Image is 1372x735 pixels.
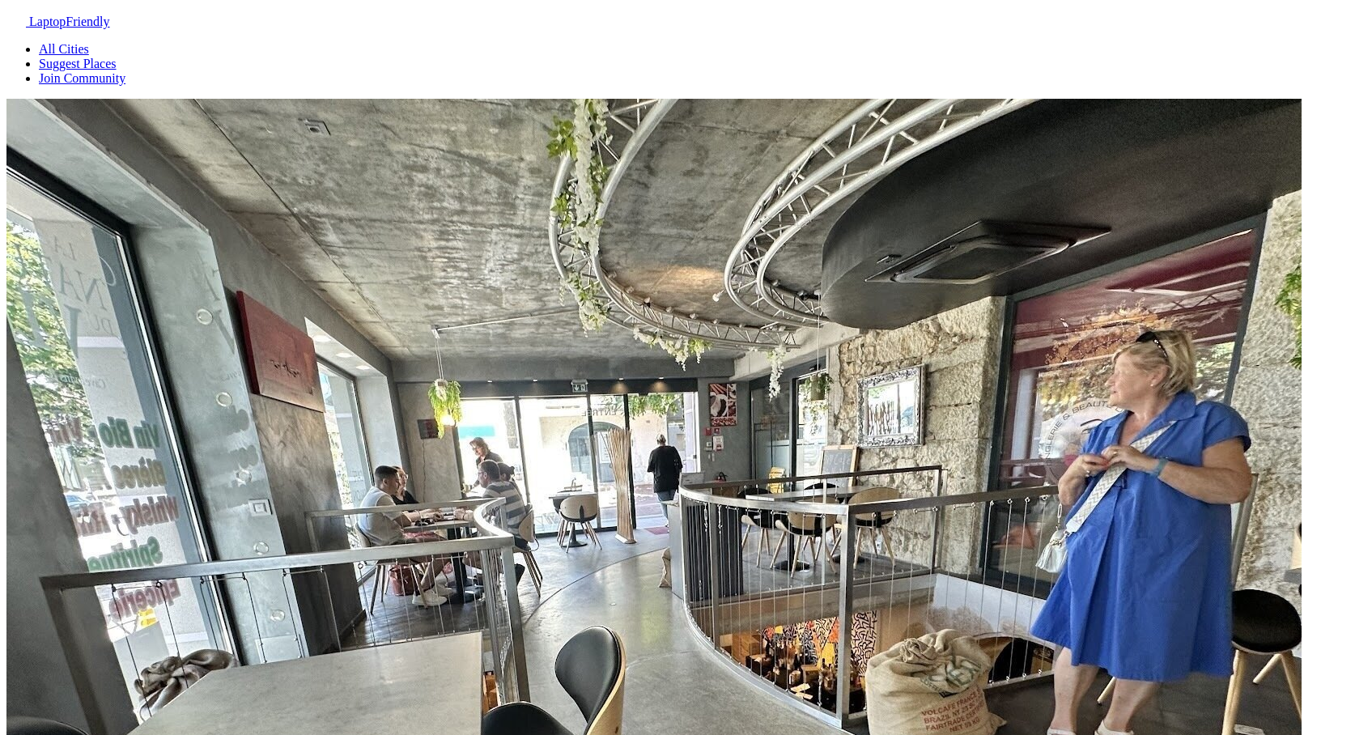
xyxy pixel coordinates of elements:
span: Laptop [29,15,66,28]
a: All Cities [39,42,89,56]
a: Join Community [39,71,125,85]
a: LaptopFriendly LaptopFriendly [6,15,110,28]
span: Friendly [66,15,109,28]
a: Suggest Places [39,57,117,70]
img: LaptopFriendly [6,6,26,26]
